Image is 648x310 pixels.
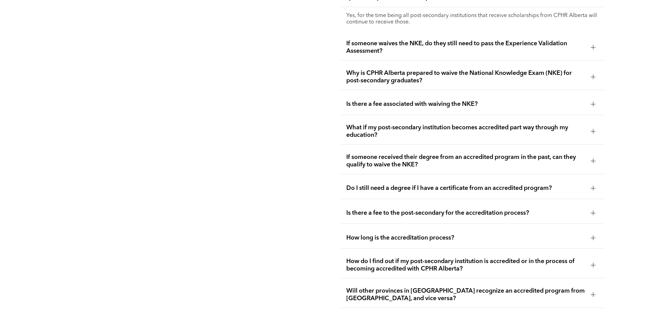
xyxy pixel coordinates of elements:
[346,209,585,217] span: Is there a fee to the post-secondary for the accreditation process?
[346,40,585,55] span: If someone waives the NKE, do they still need to pass the Experience Validation Assessment?
[346,100,585,108] span: Is there a fee associated with waiving the NKE?
[346,184,585,192] span: Do I still need a degree if I have a certificate from an accredited program?
[346,258,585,273] span: How do I find out if my post-secondary institution is accredited or in the process of becoming ac...
[346,153,585,168] span: If someone received their degree from an accredited program in the past, can they qualify to waiv...
[346,13,598,26] p: Yes, for the time being all post-secondary institutions that receive scholarships from CPHR Alber...
[346,287,585,302] span: Will other provinces in [GEOGRAPHIC_DATA] recognize an accredited program from [GEOGRAPHIC_DATA],...
[346,234,585,242] span: How long is the accreditation process?
[346,124,585,139] span: What if my post-secondary institution becomes accredited part way through my education?
[346,69,585,84] span: Why is CPHR Alberta prepared to waive the National Knowledge Exam (NKE) for post-secondary gradua...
